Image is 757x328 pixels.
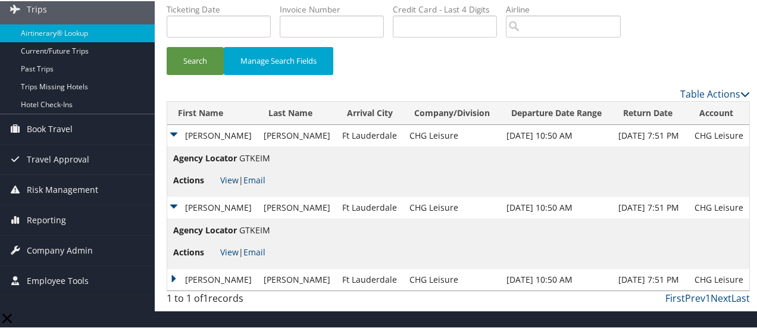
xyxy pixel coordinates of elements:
[203,290,208,304] span: 1
[167,124,258,145] td: [PERSON_NAME]
[27,113,73,143] span: Book Travel
[167,268,258,289] td: [PERSON_NAME]
[403,124,501,145] td: CHG Leisure
[336,101,403,124] th: Arrival City: activate to sort column ascending
[239,151,270,163] span: GTKEIM
[27,204,66,234] span: Reporting
[711,290,731,304] a: Next
[393,2,506,14] label: Credit Card - Last 4 Digits
[239,223,270,235] span: GTKEIM
[173,151,237,164] span: Agency Locator
[173,223,237,236] span: Agency Locator
[612,196,689,217] td: [DATE] 7:51 PM
[167,196,258,217] td: [PERSON_NAME]
[220,173,239,185] a: View
[280,2,393,14] label: Invoice Number
[689,268,749,289] td: CHG Leisure
[220,245,265,257] span: |
[689,101,749,124] th: Account: activate to sort column ascending
[506,2,630,14] label: Airline
[403,268,501,289] td: CHG Leisure
[689,124,749,145] td: CHG Leisure
[243,173,265,185] a: Email
[685,290,705,304] a: Prev
[220,245,239,257] a: View
[501,196,612,217] td: [DATE] 10:50 AM
[665,290,685,304] a: First
[336,196,403,217] td: Ft Lauderdale
[258,124,336,145] td: [PERSON_NAME]
[173,173,218,186] span: Actions
[258,196,336,217] td: [PERSON_NAME]
[167,46,224,74] button: Search
[258,268,336,289] td: [PERSON_NAME]
[705,290,711,304] a: 1
[243,245,265,257] a: Email
[27,174,98,204] span: Risk Management
[220,173,265,185] span: |
[689,196,749,217] td: CHG Leisure
[173,245,218,258] span: Actions
[731,290,750,304] a: Last
[501,268,612,289] td: [DATE] 10:50 AM
[501,101,612,124] th: Departure Date Range: activate to sort column ascending
[27,265,89,295] span: Employee Tools
[27,143,89,173] span: Travel Approval
[336,268,403,289] td: Ft Lauderdale
[612,101,689,124] th: Return Date: activate to sort column ascending
[336,124,403,145] td: Ft Lauderdale
[27,235,93,264] span: Company Admin
[224,46,333,74] button: Manage Search Fields
[258,101,336,124] th: Last Name: activate to sort column ascending
[167,2,280,14] label: Ticketing Date
[612,268,689,289] td: [DATE] 7:51 PM
[612,124,689,145] td: [DATE] 7:51 PM
[680,86,750,99] a: Table Actions
[403,101,501,124] th: Company/Division
[501,124,612,145] td: [DATE] 10:50 AM
[403,196,501,217] td: CHG Leisure
[167,101,258,124] th: First Name: activate to sort column ascending
[167,290,299,310] div: 1 to 1 of records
